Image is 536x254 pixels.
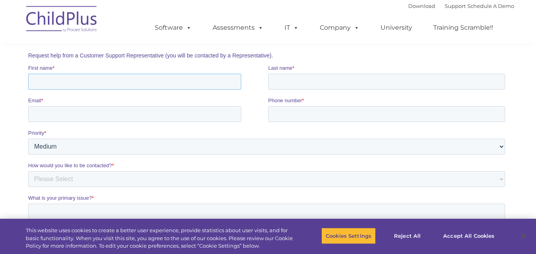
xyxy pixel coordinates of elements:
[408,3,514,9] font: |
[408,3,435,9] a: Download
[382,227,432,244] button: Reject All
[240,46,264,52] span: Last name
[240,78,274,84] span: Phone number
[205,20,271,36] a: Assessments
[515,227,532,244] button: Close
[467,3,514,9] a: Schedule A Demo
[312,20,367,36] a: Company
[425,20,501,36] a: Training Scramble!!
[445,3,466,9] a: Support
[22,0,102,40] img: ChildPlus by Procare Solutions
[26,227,295,250] div: This website uses cookies to create a better user experience, provide statistics about user visit...
[147,20,200,36] a: Software
[277,20,307,36] a: IT
[439,227,499,244] button: Accept All Cookies
[321,227,376,244] button: Cookies Settings
[373,20,420,36] a: University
